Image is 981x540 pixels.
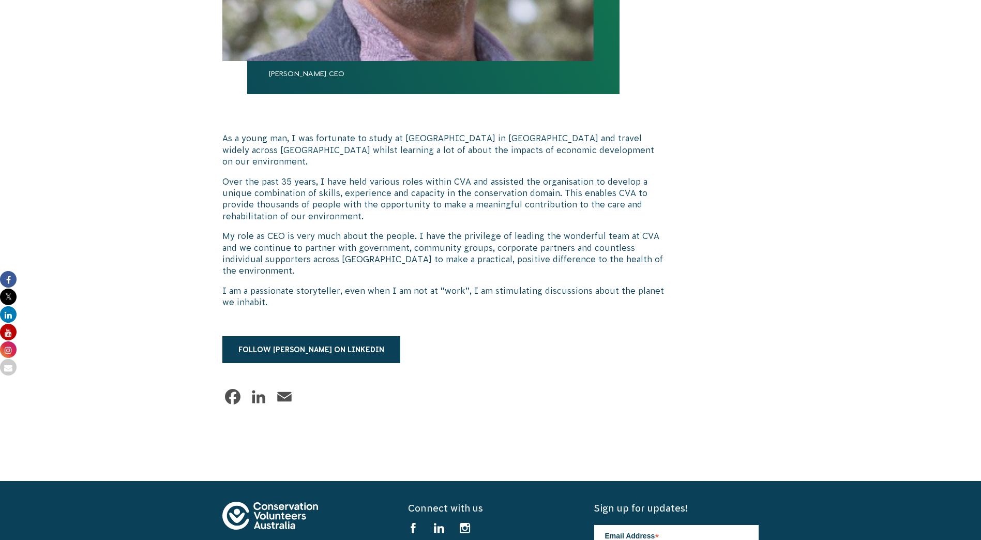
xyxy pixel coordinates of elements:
[222,230,666,277] p: My role as CEO is very much about the people. I have the privilege of leading the wonderful team ...
[222,336,400,363] a: Follow [PERSON_NAME] on LinkedIn
[222,176,666,222] p: Over the past 35 years, I have held various roles within CVA and assisted the organisation to dev...
[408,502,572,515] h5: Connect with us
[222,502,318,530] img: logo-footer.svg
[247,68,620,94] span: [PERSON_NAME] CEO
[222,285,666,308] p: I am a passionate storyteller, even when I am not at “work”, I am stimulating discussions about t...
[274,386,295,407] a: Email
[222,132,666,167] p: As a young man, I was fortunate to study at [GEOGRAPHIC_DATA] in [GEOGRAPHIC_DATA] and travel wid...
[248,386,269,407] a: LinkedIn
[594,502,759,515] h5: Sign up for updates!
[222,386,243,407] a: Facebook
